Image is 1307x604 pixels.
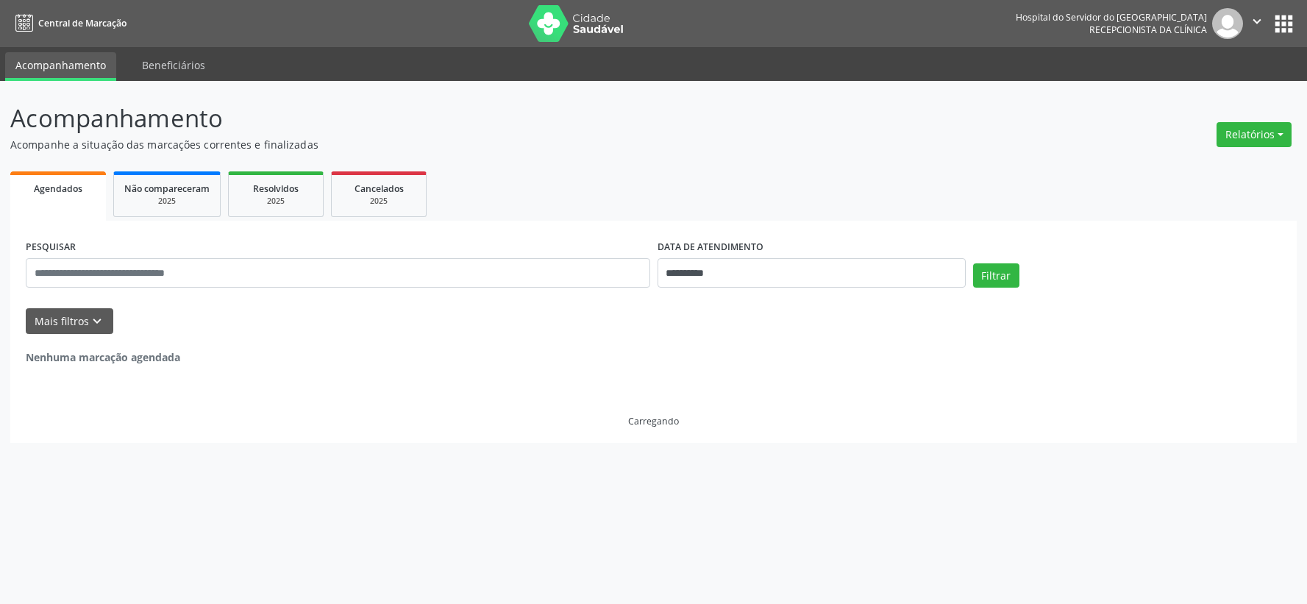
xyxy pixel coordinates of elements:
label: DATA DE ATENDIMENTO [658,236,763,259]
a: Central de Marcação [10,11,127,35]
div: Hospital do Servidor do [GEOGRAPHIC_DATA] [1016,11,1207,24]
a: Beneficiários [132,52,216,78]
button:  [1243,8,1271,39]
span: Recepcionista da clínica [1089,24,1207,36]
i:  [1249,13,1265,29]
button: apps [1271,11,1297,37]
span: Central de Marcação [38,17,127,29]
div: 2025 [239,196,313,207]
p: Acompanhe a situação das marcações correntes e finalizadas [10,137,911,152]
div: 2025 [124,196,210,207]
strong: Nenhuma marcação agendada [26,350,180,364]
span: Agendados [34,182,82,195]
span: Resolvidos [253,182,299,195]
div: Carregando [628,415,679,427]
span: Não compareceram [124,182,210,195]
span: Cancelados [355,182,404,195]
button: Mais filtroskeyboard_arrow_down [26,308,113,334]
i: keyboard_arrow_down [89,313,105,330]
img: img [1212,8,1243,39]
a: Acompanhamento [5,52,116,81]
div: 2025 [342,196,416,207]
label: PESQUISAR [26,236,76,259]
p: Acompanhamento [10,100,911,137]
button: Relatórios [1217,122,1292,147]
button: Filtrar [973,263,1019,288]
